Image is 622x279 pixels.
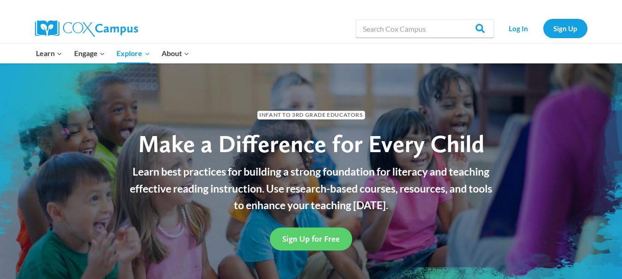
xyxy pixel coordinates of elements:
span: Sign Up for Free [282,234,340,244]
nav: Primary Navigation [30,44,195,63]
span: Learn [36,47,62,59]
span: About [162,47,189,59]
span: Explore [116,47,150,59]
p: Learn best practices for building a strong foundation for literacy and teaching effective reading... [125,163,498,214]
a: Sign Up for Free [270,228,352,250]
span: Make a Difference for Every Child [138,129,484,158]
input: Search Cox Campus [356,19,494,38]
a: Log In [499,19,539,38]
a: Sign Up [543,19,587,38]
span: Infant to 3rd Grade Educators [257,111,365,120]
span: Engage [74,47,105,59]
nav: Secondary Navigation [499,19,587,38]
img: Cox Campus [35,20,138,37]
